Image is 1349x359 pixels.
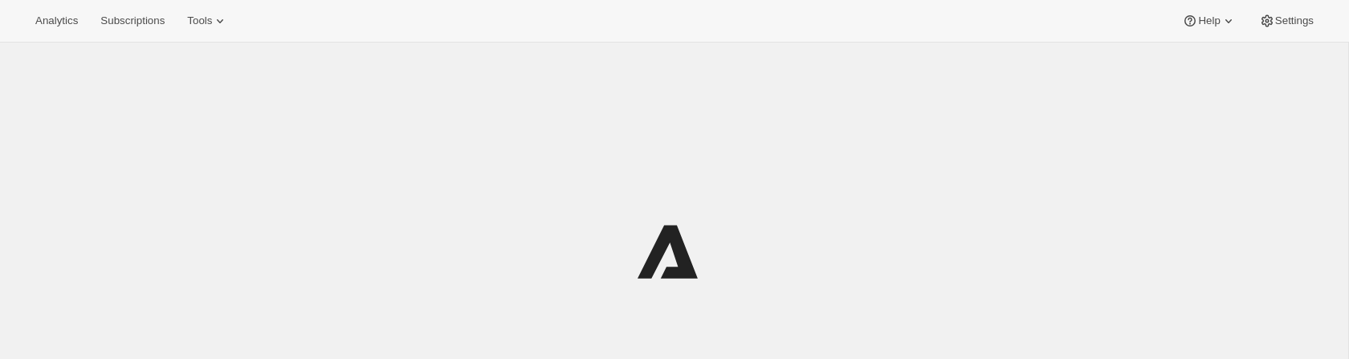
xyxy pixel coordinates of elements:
button: Tools [177,10,238,32]
button: Settings [1249,10,1323,32]
span: Help [1198,14,1220,27]
span: Analytics [35,14,78,27]
button: Subscriptions [91,10,174,32]
button: Analytics [26,10,88,32]
span: Tools [187,14,212,27]
button: Help [1172,10,1245,32]
span: Settings [1275,14,1314,27]
span: Subscriptions [100,14,165,27]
